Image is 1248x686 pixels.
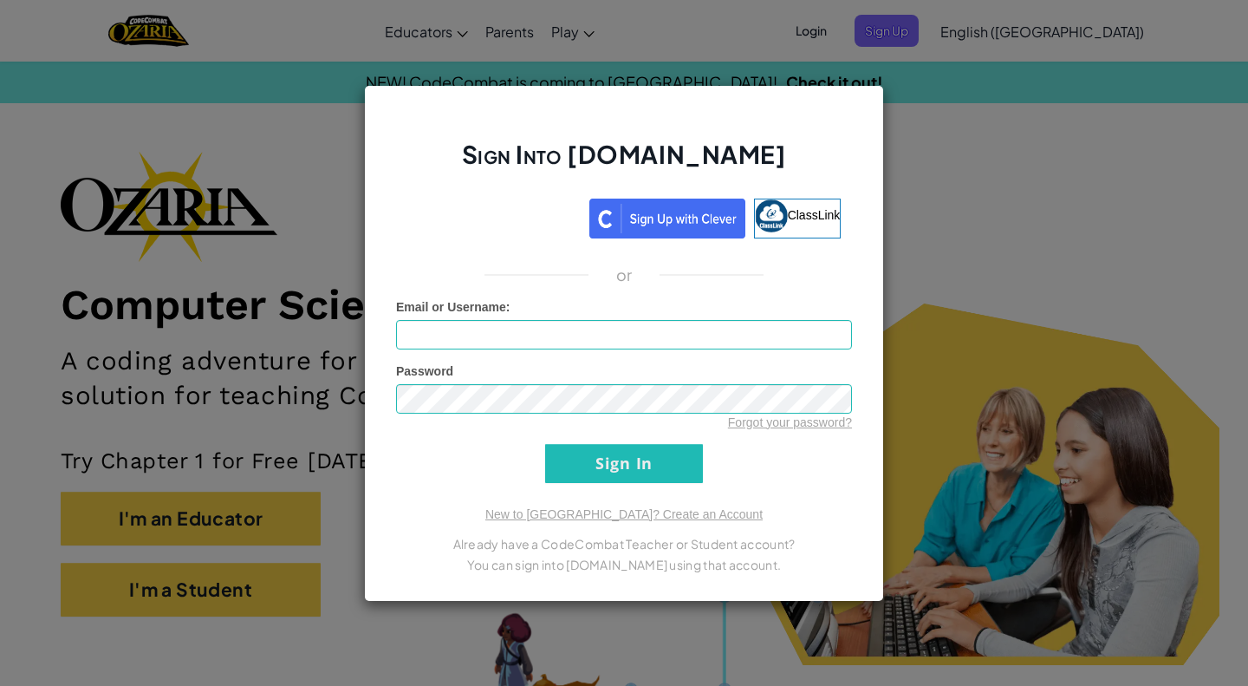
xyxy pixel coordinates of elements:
img: classlink-logo-small.png [755,199,788,232]
h2: Sign Into [DOMAIN_NAME] [396,138,852,188]
iframe: Sign in with Google Button [399,197,589,235]
img: clever_sso_button@2x.png [589,199,745,238]
a: Forgot your password? [728,415,852,429]
p: Already have a CodeCombat Teacher or Student account? [396,533,852,554]
input: Sign In [545,444,703,483]
a: New to [GEOGRAPHIC_DATA]? Create an Account [485,507,763,521]
p: or [616,265,633,285]
span: ClassLink [788,207,841,221]
span: Email or Username [396,300,506,314]
p: You can sign into [DOMAIN_NAME] using that account. [396,554,852,575]
span: Password [396,364,453,378]
label: : [396,298,510,316]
